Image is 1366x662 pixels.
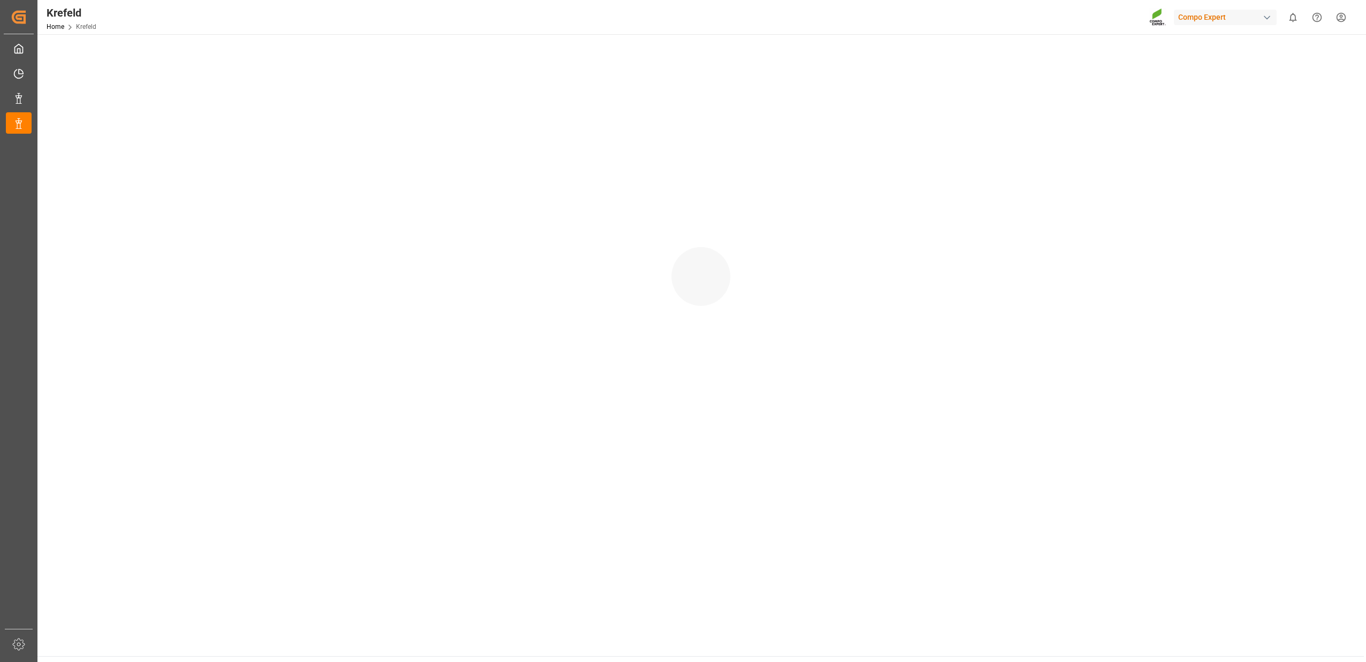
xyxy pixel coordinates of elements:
[47,23,64,30] a: Home
[1305,5,1329,29] button: Help Center
[47,5,96,21] div: Krefeld
[1174,10,1277,25] div: Compo Expert
[1281,5,1305,29] button: show 0 new notifications
[1174,7,1281,27] button: Compo Expert
[1149,8,1166,27] img: Screenshot%202023-09-29%20at%2010.02.21.png_1712312052.png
